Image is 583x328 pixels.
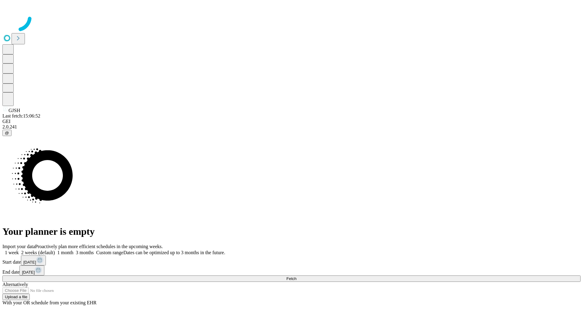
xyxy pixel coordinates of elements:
[5,250,19,255] span: 1 week
[286,276,296,281] span: Fetch
[2,113,40,118] span: Last fetch: 15:06:52
[21,250,55,255] span: 2 weeks (default)
[19,265,44,275] button: [DATE]
[23,260,36,265] span: [DATE]
[35,244,163,249] span: Proactively plan more efficient schedules in the upcoming weeks.
[2,275,581,282] button: Fetch
[2,255,581,265] div: Start date
[2,265,581,275] div: End date
[2,119,581,124] div: GEI
[21,255,46,265] button: [DATE]
[123,250,225,255] span: Dates can be optimized up to 3 months in the future.
[96,250,123,255] span: Custom range
[2,124,581,130] div: 2.0.241
[76,250,94,255] span: 3 months
[2,300,97,305] span: With your OR schedule from your existing EHR
[22,270,35,275] span: [DATE]
[2,282,28,287] span: Alternatively
[9,108,20,113] span: GJSH
[2,130,12,136] button: @
[57,250,73,255] span: 1 month
[2,244,35,249] span: Import your data
[5,131,9,135] span: @
[2,294,30,300] button: Upload a file
[2,226,581,237] h1: Your planner is empty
